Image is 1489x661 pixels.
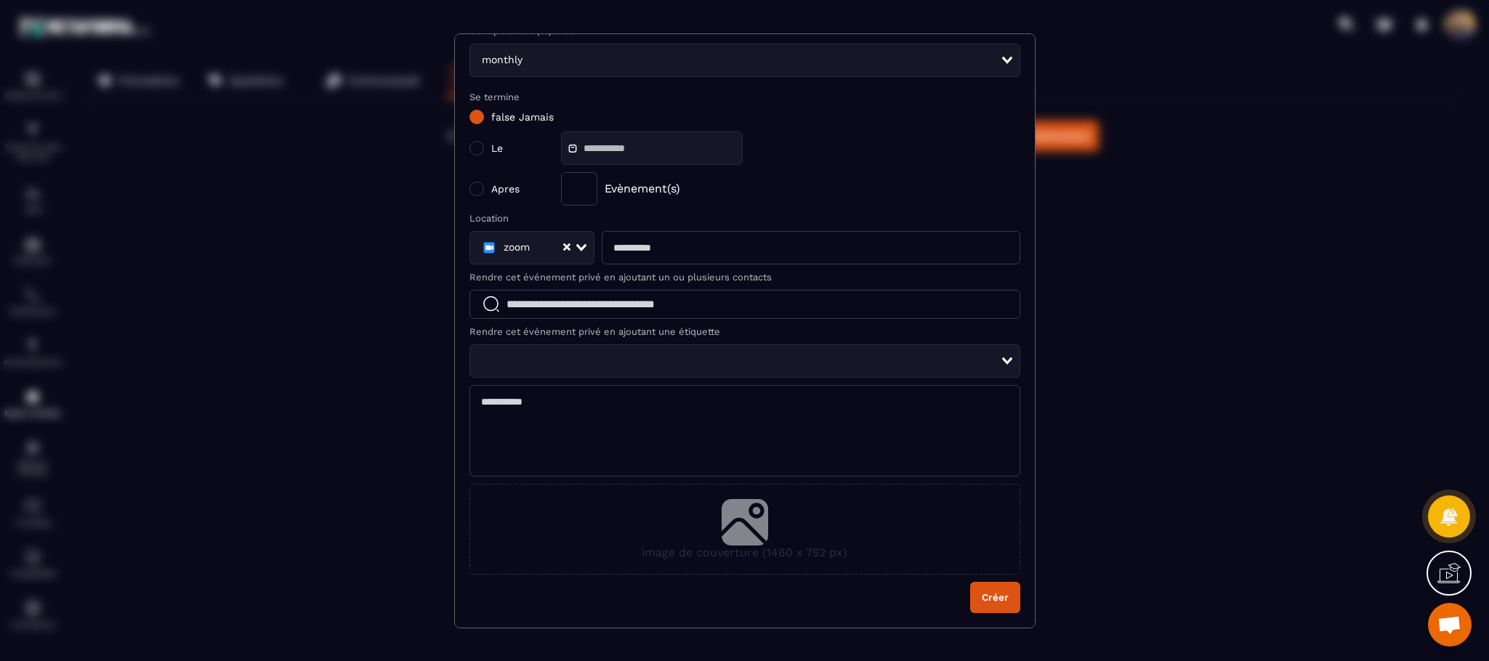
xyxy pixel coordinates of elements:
[563,242,570,253] button: Clear Selected
[469,92,1020,102] label: Se termine
[526,52,1001,68] input: Search for option
[479,52,526,68] span: monthly
[605,182,680,195] span: Evènement(s)
[491,183,554,195] span: Apres
[642,546,847,559] span: image de couverture (1460 x 752 px)
[1428,603,1472,646] a: Ouvrir le chat
[469,44,1020,77] div: Search for option
[970,582,1020,613] button: Créer
[491,111,554,123] span: false Jamais
[479,353,1001,369] input: Search for option
[469,272,1020,283] label: Rendre cet événement privé en ajoutant un ou plusieurs contacts
[469,213,1020,224] label: Location
[533,240,562,256] input: Search for option
[469,326,1020,337] label: Rendre cet événement privé en ajoutant une étiquette
[469,344,1020,378] div: Search for option
[491,142,554,154] span: Le
[469,231,595,264] div: Search for option
[504,240,530,255] span: zoom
